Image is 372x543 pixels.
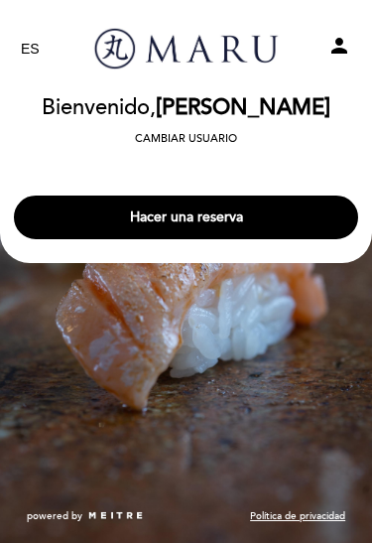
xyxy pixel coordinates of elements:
[327,34,351,64] button: person
[327,34,351,58] i: person
[14,196,358,239] button: Hacer una reserva
[27,509,144,523] a: powered by
[87,511,144,521] img: MEITRE
[156,94,330,121] span: [PERSON_NAME]
[129,130,243,148] button: Cambiar usuario
[42,96,330,120] h2: Bienvenido,
[27,509,82,523] span: powered by
[250,509,345,523] a: Política de privacidad
[92,22,281,76] a: [PERSON_NAME]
